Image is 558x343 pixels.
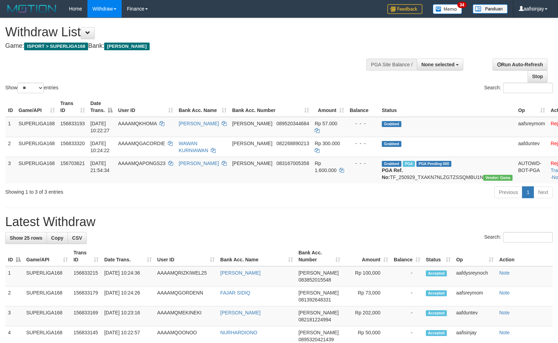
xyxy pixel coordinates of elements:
td: Rp 100,000 [343,266,391,286]
span: 156833320 [60,141,85,146]
td: AUTOWD-BOT-PGA [515,157,548,184]
span: [PERSON_NAME] [299,290,339,296]
th: Action [496,246,553,266]
div: PGA Site Balance / [366,59,417,70]
span: [PERSON_NAME] [232,161,272,166]
td: 156833169 [71,306,101,326]
td: aafduntev [453,306,496,326]
a: Copy [46,232,68,244]
th: Bank Acc. Number: activate to sort column ascending [296,246,343,266]
span: CSV [72,235,82,241]
td: Rp 202,000 [343,306,391,326]
img: MOTION_logo.png [5,3,58,14]
select: Showentries [17,83,44,93]
span: Accepted [426,330,447,336]
th: Balance: activate to sort column ascending [391,246,423,266]
a: Note [499,310,510,315]
td: 2 [5,137,16,157]
a: FAJAR SIDIQ [220,290,250,296]
td: SUPERLIGA168 [16,137,58,157]
th: Date Trans.: activate to sort column ascending [101,246,154,266]
td: [DATE] 10:24:26 [101,286,154,306]
span: 156833193 [60,121,85,126]
th: User ID: activate to sort column ascending [155,246,218,266]
span: Show 25 rows [10,235,42,241]
span: AAAAMQAPONGS23 [118,161,165,166]
a: CSV [67,232,87,244]
th: Game/API: activate to sort column ascending [23,246,71,266]
td: SUPERLIGA168 [16,117,58,137]
span: [PERSON_NAME] [299,270,339,276]
span: Rp 57.000 [315,121,337,126]
img: panduan.png [473,4,508,14]
th: Bank Acc. Name: activate to sort column ascending [176,97,229,117]
span: Accepted [426,270,447,276]
th: Op: activate to sort column ascending [515,97,548,117]
td: - [391,266,423,286]
th: Balance [347,97,379,117]
span: Copy 083852015548 to clipboard [299,277,331,283]
span: Copy 081392648331 to clipboard [299,297,331,303]
span: [PERSON_NAME] [104,43,149,50]
span: Rp 1.600.000 [315,161,336,173]
td: - [391,306,423,326]
a: Stop [528,70,548,82]
span: AAAAMQGACORDIE [118,141,165,146]
img: Feedback.jpg [387,4,422,14]
span: Marked by aafchhiseyha [403,161,415,167]
td: AAAAMQMEKINEKI [155,306,218,326]
a: Show 25 rows [5,232,47,244]
td: 2 [5,286,23,306]
th: Bank Acc. Name: activate to sort column ascending [217,246,296,266]
th: Status [379,97,515,117]
a: [PERSON_NAME] [179,121,219,126]
td: aafsreymom [453,286,496,306]
span: Accepted [426,310,447,316]
td: aafduntev [515,137,548,157]
th: Amount: activate to sort column ascending [343,246,391,266]
input: Search: [503,232,553,243]
span: 156703621 [60,161,85,166]
th: Status: activate to sort column ascending [423,246,453,266]
span: Copy 0895320421439 to clipboard [299,337,334,342]
td: [DATE] 10:23:16 [101,306,154,326]
a: 1 [522,186,534,198]
a: [PERSON_NAME] [220,310,260,315]
th: Trans ID: activate to sort column ascending [71,246,101,266]
h1: Withdraw List [5,25,365,39]
a: [PERSON_NAME] [179,161,219,166]
span: Vendor URL: https://trx31.1velocity.biz [483,175,513,181]
span: [PERSON_NAME] [232,121,272,126]
span: Rp 300.000 [315,141,340,146]
span: Copy [51,235,63,241]
td: - [391,286,423,306]
td: SUPERLIGA168 [23,266,71,286]
a: Run Auto-Refresh [493,59,548,70]
span: [DATE] 10:24:22 [91,141,110,153]
td: 3 [5,157,16,184]
label: Show entries [5,83,58,93]
a: Note [499,270,510,276]
th: ID: activate to sort column descending [5,246,23,266]
span: None selected [421,62,455,67]
span: 34 [457,2,467,8]
th: Op: activate to sort column ascending [453,246,496,266]
td: AAAAMQRIZKIWEL25 [155,266,218,286]
th: ID [5,97,16,117]
span: [DATE] 10:22:27 [91,121,110,133]
h1: Latest Withdraw [5,215,553,229]
td: 3 [5,306,23,326]
td: aafsreymom [515,117,548,137]
a: Note [499,290,510,296]
td: aafdysreynoch [453,266,496,286]
h4: Game: Bank: [5,43,365,50]
td: [DATE] 10:24:36 [101,266,154,286]
div: Showing 1 to 3 of 3 entries [5,186,227,195]
a: Previous [494,186,522,198]
span: PGA Pending [416,161,451,167]
td: TF_250929_TXAKN7NLZGTZSSQMBU1N [379,157,515,184]
th: Bank Acc. Number: activate to sort column ascending [229,97,312,117]
span: Grabbed [382,141,401,147]
div: - - - [350,160,376,167]
td: 156833179 [71,286,101,306]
